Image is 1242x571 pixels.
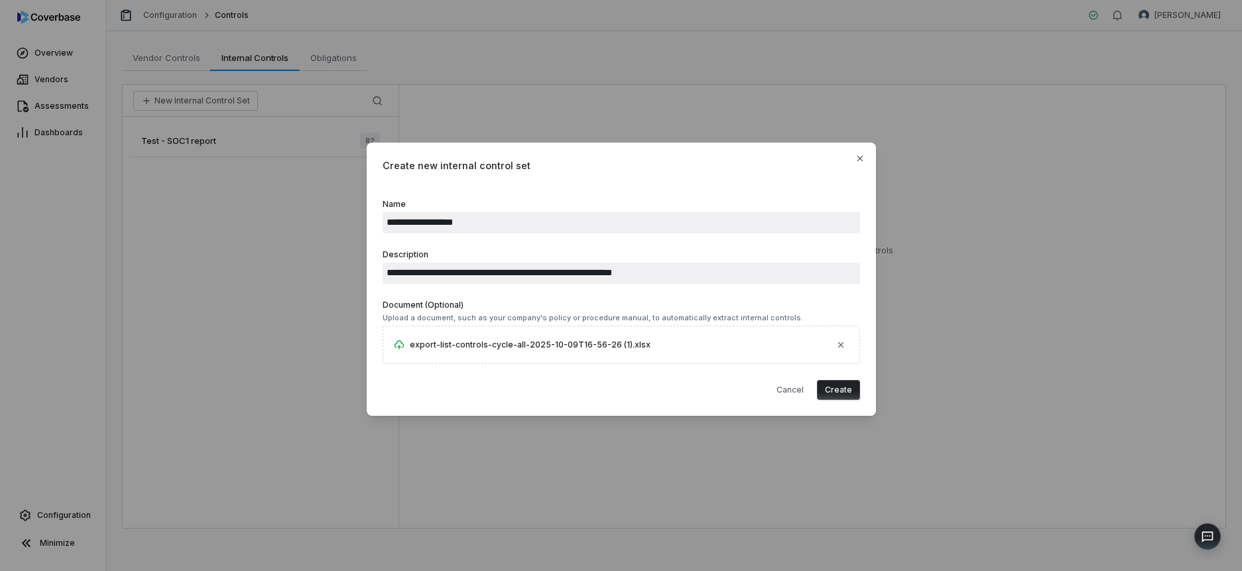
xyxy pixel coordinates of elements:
[769,380,812,400] button: Cancel
[383,212,860,233] input: Name
[410,340,651,350] span: export-list-controls-cycle-all-2025-10-09T16-56-26 (1).xlsx
[383,313,860,323] p: Upload a document, such as your company's policy or procedure manual, to automatically extract in...
[383,263,860,284] input: Description
[383,300,860,364] label: Document (Optional)
[383,159,860,172] span: Create new internal control set
[383,199,860,233] label: Name
[833,337,849,353] button: Document (Optional)Upload a document, such as your company's policy or procedure manual, to autom...
[817,380,860,400] button: Create
[383,249,860,284] label: Description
